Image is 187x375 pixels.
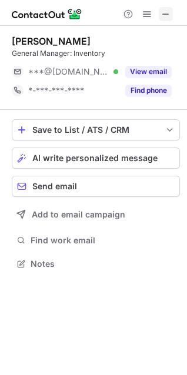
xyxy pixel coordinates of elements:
[32,125,159,135] div: Save to List / ATS / CRM
[12,232,180,249] button: Find work email
[12,148,180,169] button: AI write personalized message
[12,48,180,59] div: General Manager: Inventory
[12,204,180,225] button: Add to email campaign
[12,119,180,140] button: save-profile-one-click
[28,66,109,77] span: ***@[DOMAIN_NAME]
[32,182,77,191] span: Send email
[12,176,180,197] button: Send email
[32,210,125,219] span: Add to email campaign
[32,153,158,163] span: AI write personalized message
[31,259,175,269] span: Notes
[12,7,82,21] img: ContactOut v5.3.10
[12,35,91,47] div: [PERSON_NAME]
[12,256,180,272] button: Notes
[125,66,172,78] button: Reveal Button
[31,235,175,246] span: Find work email
[125,85,172,96] button: Reveal Button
